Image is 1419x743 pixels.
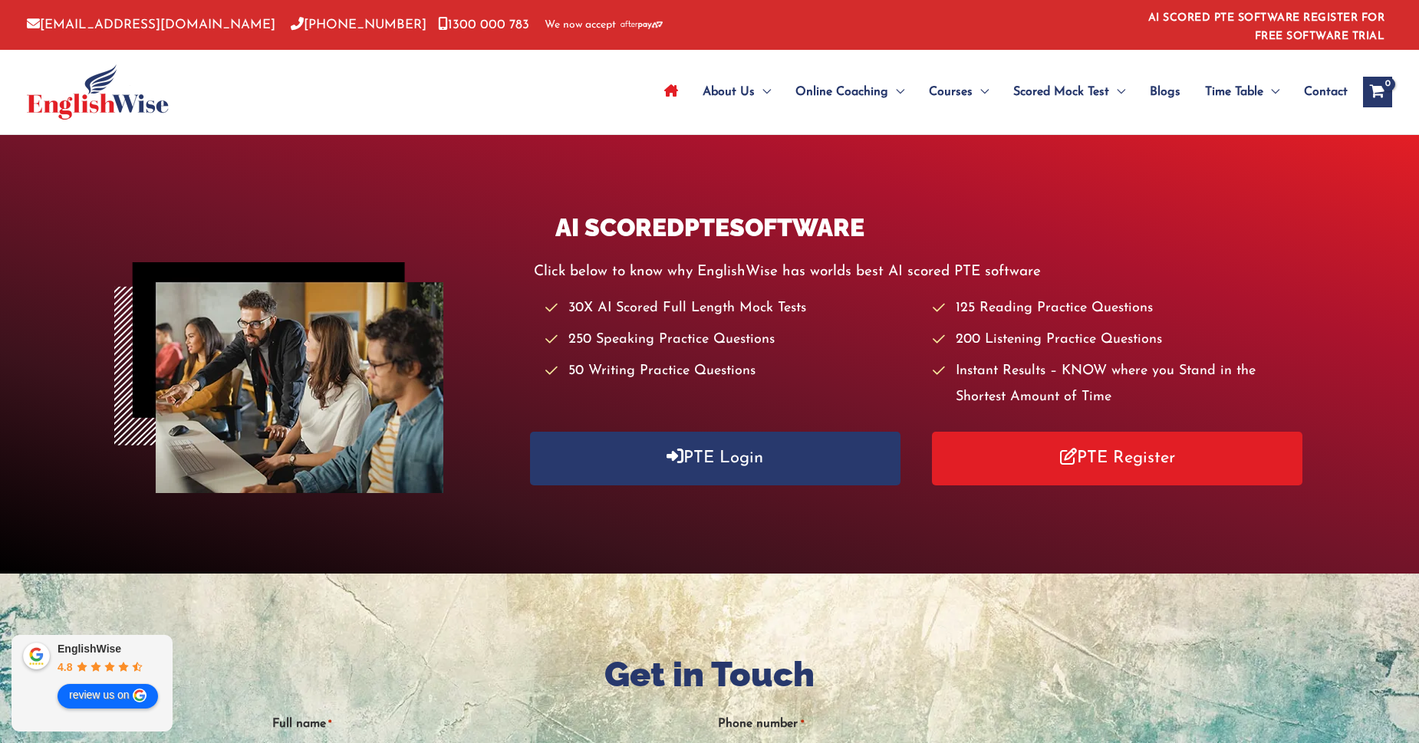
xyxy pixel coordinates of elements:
[1109,65,1125,119] span: Menu Toggle
[545,359,918,384] li: 50 Writing Practice Questions
[291,18,426,31] a: [PHONE_NUMBER]
[795,65,888,119] span: Online Coaching
[933,296,1305,321] li: 125 Reading Practice Questions
[621,21,663,29] img: Afterpay-Logo
[1193,65,1292,119] a: Time TableMenu Toggle
[755,65,771,119] span: Menu Toggle
[929,65,973,119] span: Courses
[545,296,918,321] li: 30X AI Scored Full Length Mock Tests
[690,65,783,119] a: About UsMenu Toggle
[1138,65,1193,119] a: Blogs
[27,64,169,120] img: English Wise
[23,643,50,669] img: EnglishWise
[718,712,803,737] label: Phone number
[684,213,729,242] span: PTE
[1304,65,1348,119] span: Contact
[58,661,72,673] span: 4.8
[545,327,918,353] li: 250 Speaking Practice Questions
[888,65,904,119] span: Menu Toggle
[58,643,121,655] a: EnglishWise
[933,327,1305,353] li: 200 Listening Practice Questions
[703,65,755,119] span: About Us
[545,18,616,33] span: We now accept
[917,65,1001,119] a: CoursesMenu Toggle
[783,65,917,119] a: Online CoachingMenu Toggle
[58,684,158,708] a: review us on
[1292,65,1348,119] a: Contact
[1263,65,1279,119] span: Menu Toggle
[438,18,529,31] a: 1300 000 783
[1013,65,1109,119] span: Scored Mock Test
[973,65,989,119] span: Menu Toggle
[1148,12,1385,42] a: AI SCORED PTE SOFTWARE REGISTER FOR FREE SOFTWARE TRIAL
[933,359,1305,410] li: Instant Results – KNOW where you Stand in the Shortest Amount of Time
[272,650,1147,699] h1: Get in Touch
[932,432,1302,485] a: PTE Register
[652,65,1348,119] nav: Site Navigation: Main Menu
[114,262,443,493] img: Untitled-7.webp
[1150,65,1180,119] span: Blogs
[1363,77,1392,107] a: View Shopping Cart, empty
[1001,65,1138,119] a: Scored Mock TestMenu Toggle
[530,432,900,485] a: PTE Login
[272,712,331,737] label: Full name
[534,259,1305,284] p: Click below to know why EnglishWise has worlds best AI scored PTE software
[27,18,275,31] a: [EMAIL_ADDRESS][DOMAIN_NAME]
[1205,65,1263,119] span: Time Table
